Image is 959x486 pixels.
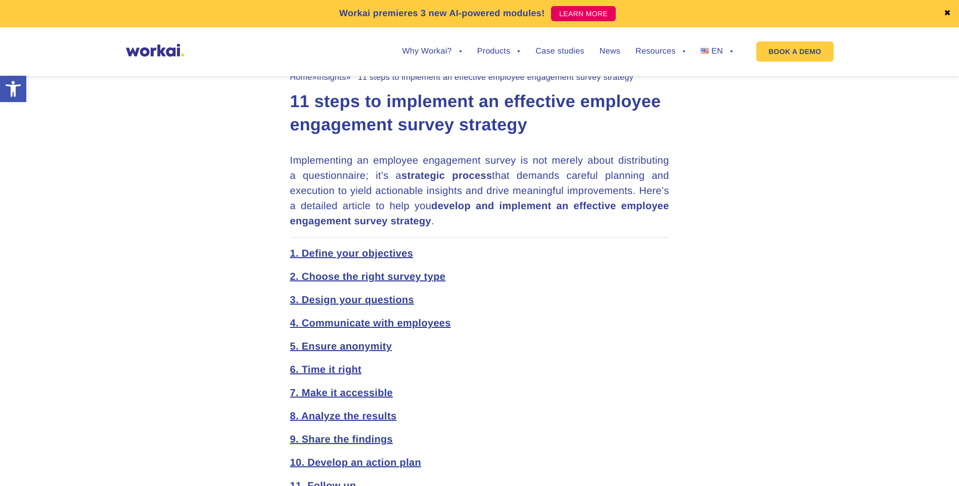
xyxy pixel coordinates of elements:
[401,170,492,181] strong: strategic process
[551,6,616,21] a: LEARN MORE
[290,295,415,306] a: 3. Design your questions
[944,10,951,18] a: ✖
[290,341,392,352] a: 5. Ensure anonymity
[290,201,669,227] strong: develop and implement an effective employee engagement survey strategy
[711,47,723,56] span: EN
[477,47,521,56] a: Products
[290,248,414,259] a: 1. Define your objectives
[290,457,422,468] a: 10. Develop an action plan
[756,41,833,62] a: BOOK A DEMO
[290,434,393,445] a: 9. Share the findings
[290,73,669,82] div: » » 11 steps to implement an effective employee engagement survey strategy
[290,411,397,422] a: 8. Analyze the results
[701,47,733,56] a: EN
[290,364,361,375] a: 6. Time it right
[290,318,451,329] a: 4. Communicate with employees
[317,73,346,82] a: Insights
[290,90,669,137] h1: 11 steps to implement an effective employee engagement survey strategy
[339,7,545,20] p: Workai premieres 3 new AI-powered modules!
[535,47,584,56] a: Case studies
[290,153,669,229] p: Implementing an employee engagement survey is not merely about distributing a questionnaire; it’s...
[290,387,393,399] a: 7. Make it accessible
[5,399,278,481] iframe: Popup CTA
[290,73,312,82] a: Home
[600,47,620,56] a: News
[290,271,446,282] a: 2. Choose the right survey type
[402,47,462,56] a: Why Workai?
[635,47,686,56] a: Resources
